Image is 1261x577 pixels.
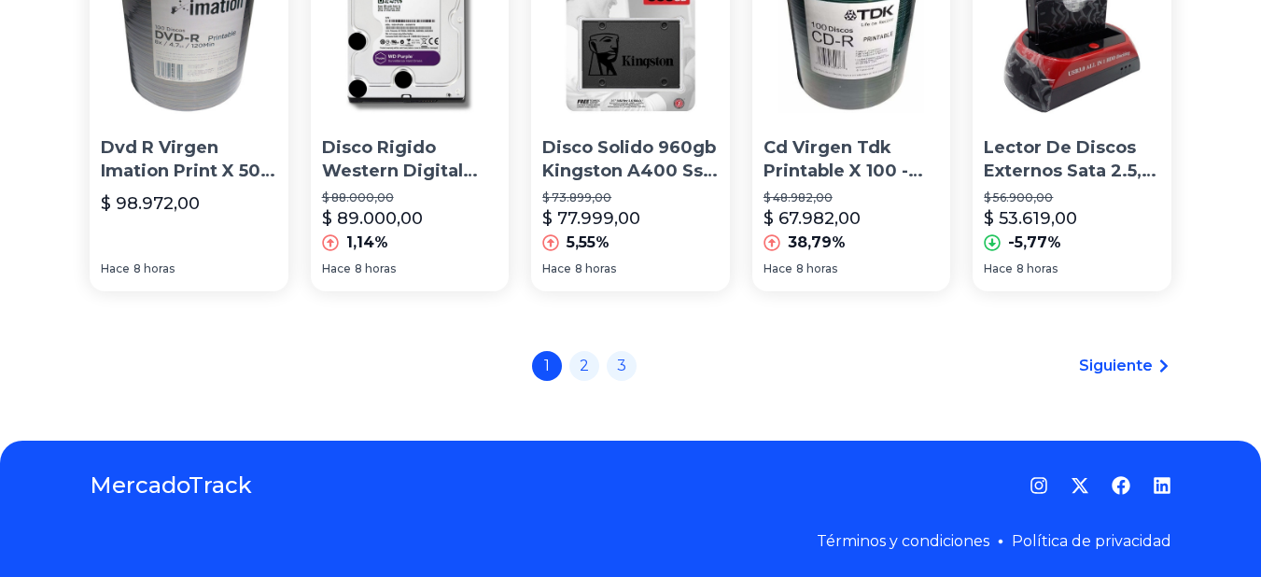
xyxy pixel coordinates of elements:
p: 38,79% [788,232,846,254]
p: $ 53.619,00 [984,205,1077,232]
p: $ 56.900,00 [984,190,1160,205]
span: Hace [322,261,351,276]
a: Twitter [1071,476,1089,495]
p: Disco Rigido Western Digital Purple 1tb Vigilancia Dvr Cctv [322,136,498,183]
p: Cd Virgen Tdk Printable X 100 -envio Gratis X Mercadoenvios [764,136,940,183]
span: 8 horas [133,261,175,276]
a: 3 [607,351,637,381]
p: Dvd R Virgen Imation Print X 50 +cajas De 14 Mm Envio Gratis [101,136,277,183]
span: Hace [984,261,1013,276]
p: $ 48.982,00 [764,190,940,205]
p: $ 77.999,00 [542,205,640,232]
p: 1,14% [346,232,388,254]
a: Instagram [1030,476,1048,495]
a: 2 [569,351,599,381]
span: 8 horas [355,261,396,276]
span: 8 horas [1016,261,1058,276]
a: Términos y condiciones [817,532,989,550]
p: Disco Solido 960gb Kingston A400 Ssd 500mbps 2.5 [542,136,719,183]
p: $ 88.000,00 [322,190,498,205]
a: Facebook [1112,476,1130,495]
a: Política de privacidad [1012,532,1171,550]
p: 5,55% [567,232,609,254]
p: -5,77% [1008,232,1061,254]
span: Hace [101,261,130,276]
p: $ 73.899,00 [542,190,719,205]
a: LinkedIn [1153,476,1171,495]
span: Siguiente [1079,355,1153,377]
span: Hace [542,261,571,276]
span: 8 horas [575,261,616,276]
p: Lector De Discos Externos Sata 2.5, 3.5, Ide Usb 3.0 Backup [984,136,1160,183]
a: MercadoTrack [90,471,252,500]
p: $ 89.000,00 [322,205,423,232]
span: 8 horas [796,261,837,276]
p: $ 98.972,00 [101,190,200,217]
span: Hace [764,261,792,276]
p: $ 67.982,00 [764,205,861,232]
a: Siguiente [1079,355,1171,377]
